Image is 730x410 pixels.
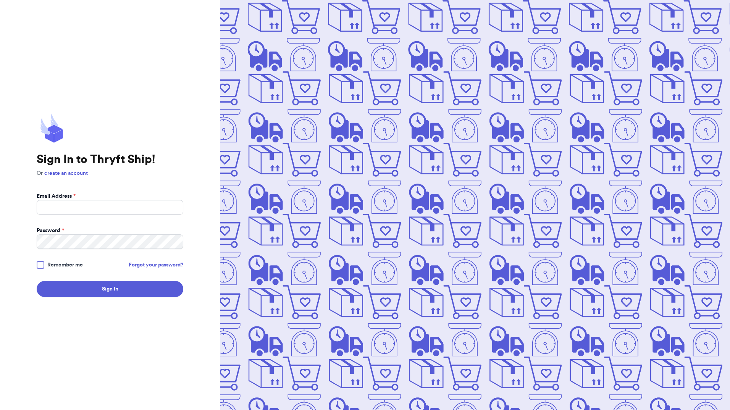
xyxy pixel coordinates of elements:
[37,281,183,297] button: Sign In
[44,171,88,176] a: create an account
[37,169,183,177] p: Or
[129,261,183,269] a: Forgot your password?
[37,192,76,200] label: Email Address
[37,227,64,234] label: Password
[37,153,183,166] h1: Sign In to Thryft Ship!
[47,261,83,269] span: Remember me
